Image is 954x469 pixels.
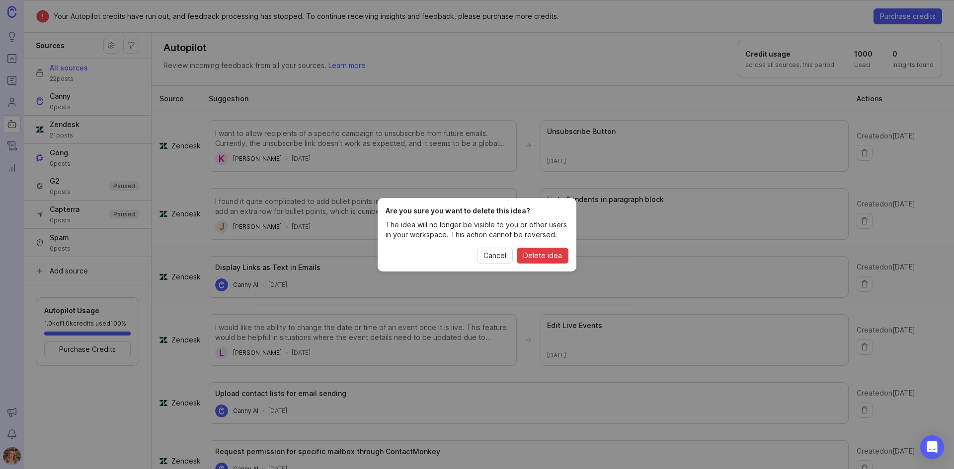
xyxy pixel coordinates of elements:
p: The idea will no longer be visible to you or other users in your workspace. This action cannot be... [386,220,568,240]
button: Cancel [477,248,513,264]
div: Open Intercom Messenger [920,435,944,459]
span: Delete idea [523,251,562,261]
h1: Are you sure you want to delete this idea? [386,206,568,216]
button: Delete idea [517,248,568,264]
span: Cancel [483,251,506,261]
